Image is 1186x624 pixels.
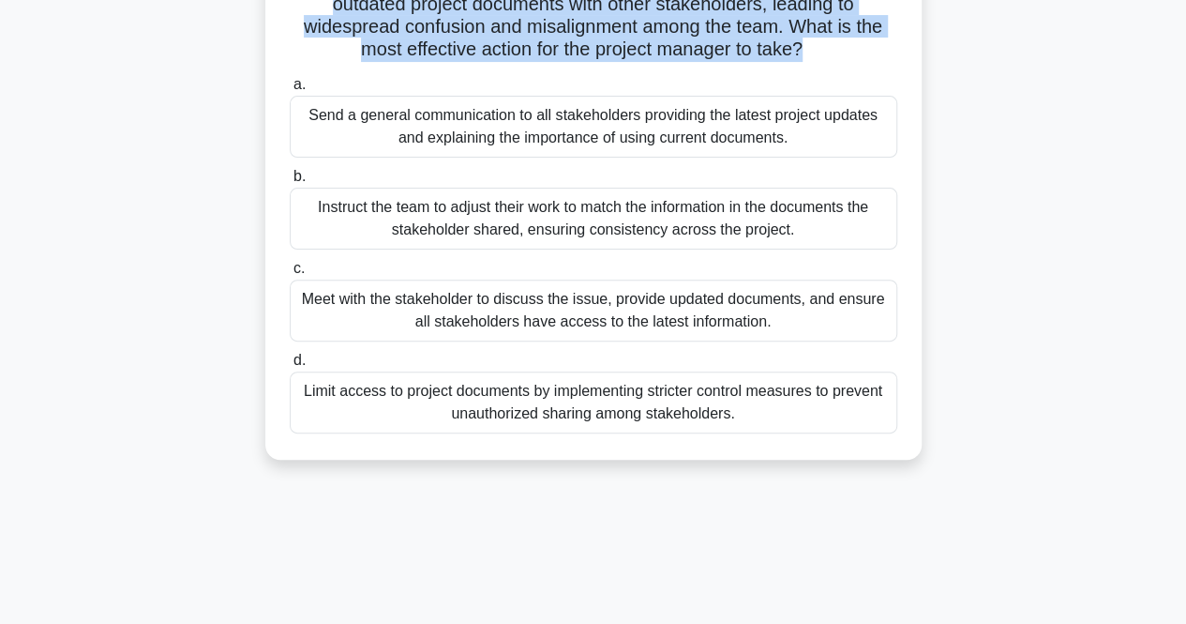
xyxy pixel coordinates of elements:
[290,188,897,250] div: Instruct the team to adjust their work to match the information in the documents the stakeholder ...
[293,352,306,368] span: d.
[290,372,897,434] div: Limit access to project documents by implementing stricter control measures to prevent unauthoriz...
[290,280,897,342] div: Meet with the stakeholder to discuss the issue, provide updated documents, and ensure all stakeho...
[293,260,305,276] span: c.
[290,96,897,158] div: Send a general communication to all stakeholders providing the latest project updates and explain...
[293,168,306,184] span: b.
[293,76,306,92] span: a.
